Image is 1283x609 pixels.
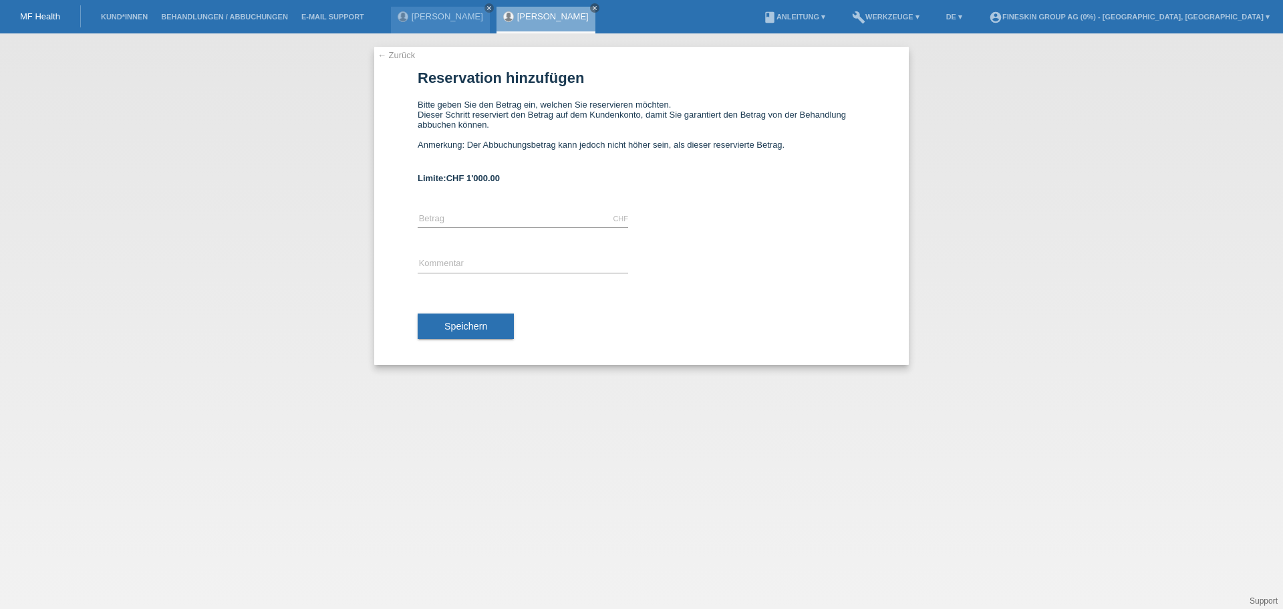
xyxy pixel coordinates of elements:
[1250,596,1278,606] a: Support
[446,173,500,183] span: CHF 1'000.00
[444,321,487,332] span: Speichern
[20,11,60,21] a: MF Health
[517,11,589,21] a: [PERSON_NAME]
[418,70,865,86] h1: Reservation hinzufügen
[418,173,500,183] b: Limite:
[845,13,926,21] a: buildWerkzeuge ▾
[940,13,969,21] a: DE ▾
[613,215,628,223] div: CHF
[418,314,514,339] button: Speichern
[484,3,494,13] a: close
[486,5,492,11] i: close
[378,50,415,60] a: ← Zurück
[763,11,776,24] i: book
[154,13,295,21] a: Behandlungen / Abbuchungen
[852,11,865,24] i: build
[591,5,598,11] i: close
[756,13,832,21] a: bookAnleitung ▾
[989,11,1002,24] i: account_circle
[982,13,1276,21] a: account_circleFineSkin Group AG (0%) - [GEOGRAPHIC_DATA], [GEOGRAPHIC_DATA] ▾
[418,100,865,160] div: Bitte geben Sie den Betrag ein, welchen Sie reservieren möchten. Dieser Schritt reserviert den Be...
[295,13,371,21] a: E-Mail Support
[412,11,483,21] a: [PERSON_NAME]
[94,13,154,21] a: Kund*innen
[590,3,599,13] a: close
